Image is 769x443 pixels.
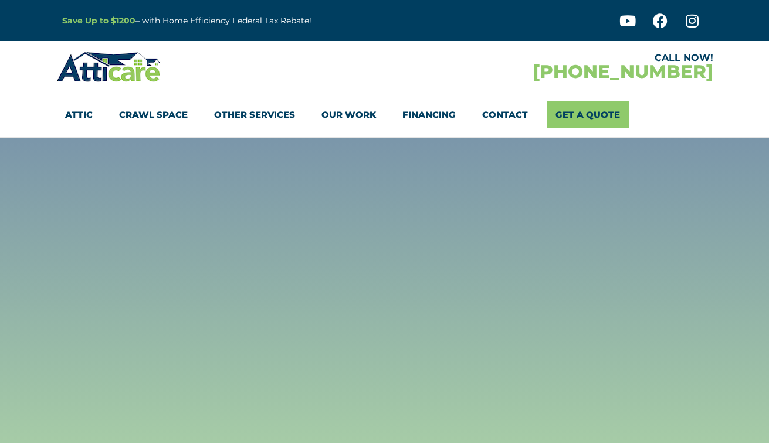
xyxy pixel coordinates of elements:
a: Crawl Space [119,101,188,128]
div: CALL NOW! [385,53,713,63]
a: Save Up to $1200 [62,15,135,26]
a: Financing [402,101,456,128]
a: Get A Quote [547,101,629,128]
a: Other Services [214,101,295,128]
a: Contact [482,101,528,128]
p: – with Home Efficiency Federal Tax Rebate! [62,14,442,28]
a: Our Work [321,101,376,128]
a: Attic [65,101,93,128]
nav: Menu [65,101,704,128]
